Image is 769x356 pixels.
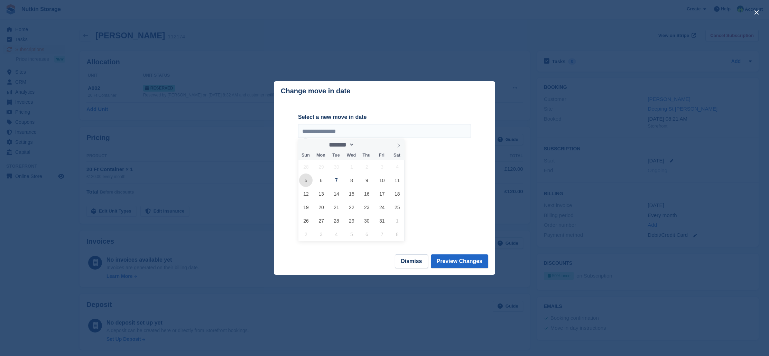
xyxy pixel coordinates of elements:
[375,214,389,227] span: October 31, 2025
[345,227,358,241] span: November 5, 2025
[360,227,373,241] span: November 6, 2025
[390,227,404,241] span: November 8, 2025
[299,187,313,200] span: October 12, 2025
[390,200,404,214] span: October 25, 2025
[314,187,328,200] span: October 13, 2025
[328,153,344,158] span: Tue
[360,160,373,174] span: October 2, 2025
[345,200,358,214] span: October 22, 2025
[314,227,328,241] span: November 3, 2025
[375,227,389,241] span: November 7, 2025
[345,214,358,227] span: October 29, 2025
[354,141,376,148] input: Year
[298,113,471,121] label: Select a new move in date
[330,200,343,214] span: October 21, 2025
[314,174,328,187] span: October 6, 2025
[330,214,343,227] span: October 28, 2025
[314,200,328,214] span: October 20, 2025
[359,153,374,158] span: Thu
[314,214,328,227] span: October 27, 2025
[375,187,389,200] span: October 17, 2025
[390,174,404,187] span: October 11, 2025
[344,153,359,158] span: Wed
[299,160,313,174] span: September 28, 2025
[389,153,405,158] span: Sat
[390,160,404,174] span: October 4, 2025
[299,227,313,241] span: November 2, 2025
[299,214,313,227] span: October 26, 2025
[326,141,354,148] select: Month
[330,187,343,200] span: October 14, 2025
[345,187,358,200] span: October 15, 2025
[360,174,373,187] span: October 9, 2025
[314,160,328,174] span: September 29, 2025
[375,160,389,174] span: October 3, 2025
[390,187,404,200] span: October 18, 2025
[330,227,343,241] span: November 4, 2025
[345,174,358,187] span: October 8, 2025
[345,160,358,174] span: October 1, 2025
[360,214,373,227] span: October 30, 2025
[374,153,389,158] span: Fri
[360,200,373,214] span: October 23, 2025
[313,153,328,158] span: Mon
[330,160,343,174] span: September 30, 2025
[375,174,389,187] span: October 10, 2025
[375,200,389,214] span: October 24, 2025
[390,214,404,227] span: November 1, 2025
[395,254,428,268] button: Dismiss
[299,174,313,187] span: October 5, 2025
[360,187,373,200] span: October 16, 2025
[330,174,343,187] span: October 7, 2025
[281,87,350,95] p: Change move in date
[299,200,313,214] span: October 19, 2025
[298,153,313,158] span: Sun
[431,254,489,268] button: Preview Changes
[751,7,762,18] button: close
